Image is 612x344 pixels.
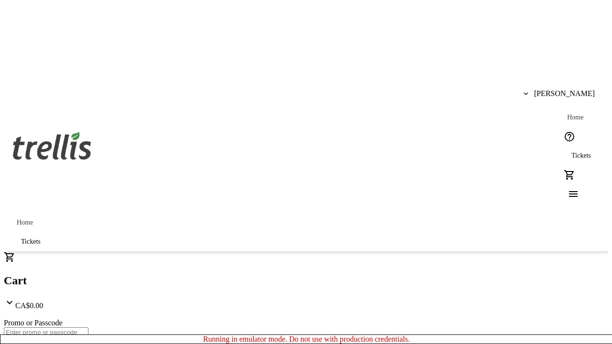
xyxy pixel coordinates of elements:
[560,184,579,204] button: Menu
[571,152,591,160] span: Tickets
[560,108,590,127] a: Home
[534,89,595,98] span: [PERSON_NAME]
[4,327,88,337] input: Enter promo or passcode
[10,213,40,232] a: Home
[516,84,602,103] button: [PERSON_NAME]
[567,114,583,121] span: Home
[560,146,602,165] a: Tickets
[560,127,579,146] button: Help
[10,232,52,251] a: Tickets
[10,121,95,169] img: Orient E2E Organization X7rEMx5VNW's Logo
[560,165,579,184] button: Cart
[4,274,608,287] h2: Cart
[4,251,608,310] div: CartCA$0.00
[17,219,33,226] span: Home
[21,238,41,246] span: Tickets
[4,319,63,327] label: Promo or Passcode
[15,301,43,310] span: CA$0.00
